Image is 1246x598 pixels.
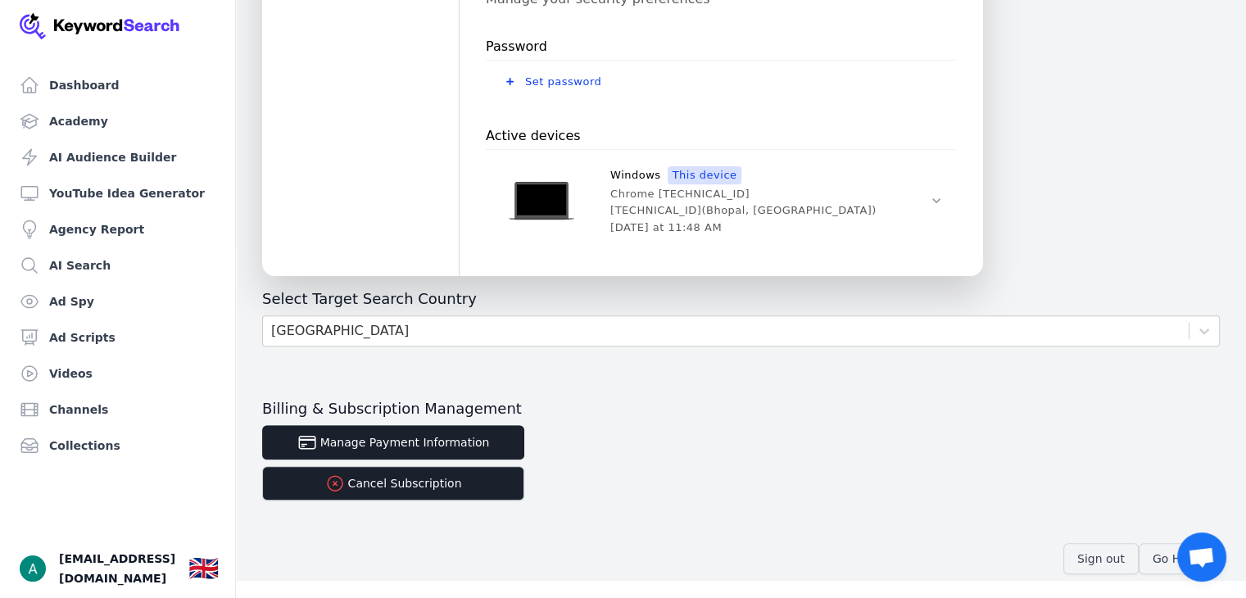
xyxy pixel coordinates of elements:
[13,321,222,354] a: Ad Scripts
[486,156,956,244] button: WindowsThis deviceChrome [TECHNICAL_ID][TECHNICAL_ID](Bhopal, [GEOGRAPHIC_DATA])[DATE] at 11:48 AM
[13,69,222,102] a: Dashboard
[13,429,222,462] a: Collections
[20,555,46,582] img: Arihant Jain
[610,204,877,217] p: [TECHNICAL_ID] ( Bhopal, [GEOGRAPHIC_DATA] )
[188,554,219,583] div: 🇬🇧
[262,289,1220,309] h3: Select Target Search Country
[1139,543,1220,574] button: Go Home
[486,67,956,97] button: Set password
[486,123,580,149] p: Active devices
[13,357,222,390] a: Videos
[610,188,750,201] p: Chrome [TECHNICAL_ID]
[188,552,219,585] button: 🇬🇧
[13,285,222,318] a: Ad Spy
[13,249,222,282] a: AI Search
[13,213,222,246] a: Agency Report
[1063,543,1139,574] button: Sign out
[262,399,1220,419] h3: Billing & Subscription Management
[13,141,222,174] a: AI Audience Builder
[20,555,46,582] button: Open user button
[262,466,524,501] button: Cancel Subscription
[13,105,222,138] a: Academy
[13,393,222,426] a: Channels
[20,13,180,39] img: Your Company
[486,34,547,60] p: Password
[271,321,409,341] div: [GEOGRAPHIC_DATA]
[13,177,222,210] a: YouTube Idea Generator
[59,549,175,588] span: [EMAIL_ADDRESS][DOMAIN_NAME]
[1177,532,1226,582] div: Open chat
[610,168,661,183] p: Windows
[610,221,722,234] p: [DATE] at 11:48 AM
[668,166,742,184] span: This device
[525,75,601,88] span: Set password
[262,425,524,460] button: Manage Payment Information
